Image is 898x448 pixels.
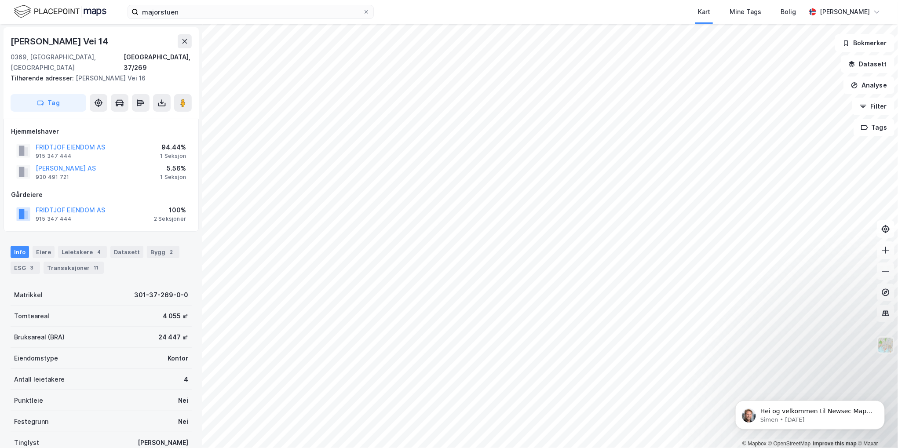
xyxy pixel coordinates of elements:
[742,441,767,447] a: Mapbox
[11,34,110,48] div: [PERSON_NAME] Vei 14
[178,416,188,427] div: Nei
[14,395,43,406] div: Punktleie
[163,311,188,321] div: 4 055 ㎡
[14,416,48,427] div: Festegrunn
[138,437,188,448] div: [PERSON_NAME]
[160,142,186,153] div: 94.44%
[781,7,796,17] div: Bolig
[820,7,870,17] div: [PERSON_NAME]
[852,98,894,115] button: Filter
[11,189,191,200] div: Gårdeiere
[33,246,55,258] div: Eiere
[124,52,192,73] div: [GEOGRAPHIC_DATA], 37/269
[843,76,894,94] button: Analyse
[11,126,191,137] div: Hjemmelshaver
[95,248,103,256] div: 4
[158,332,188,342] div: 24 447 ㎡
[154,205,186,215] div: 100%
[134,290,188,300] div: 301-37-269-0-0
[160,174,186,181] div: 1 Seksjon
[91,263,100,272] div: 11
[110,246,143,258] div: Datasett
[813,441,857,447] a: Improve this map
[11,246,29,258] div: Info
[36,174,69,181] div: 930 491 721
[28,263,37,272] div: 3
[768,441,811,447] a: OpenStreetMap
[36,153,72,160] div: 915 347 444
[168,353,188,364] div: Kontor
[14,437,39,448] div: Tinglyst
[154,215,186,222] div: 2 Seksjoner
[854,119,894,136] button: Tags
[14,353,58,364] div: Eiendomstype
[160,153,186,160] div: 1 Seksjon
[14,332,65,342] div: Bruksareal (BRA)
[184,374,188,385] div: 4
[11,94,86,112] button: Tag
[160,163,186,174] div: 5.56%
[44,262,104,274] div: Transaksjoner
[14,290,43,300] div: Matrikkel
[167,248,176,256] div: 2
[58,246,107,258] div: Leietakere
[841,55,894,73] button: Datasett
[877,337,894,353] img: Z
[698,7,710,17] div: Kart
[139,5,363,18] input: Søk på adresse, matrikkel, gårdeiere, leietakere eller personer
[11,73,185,84] div: [PERSON_NAME] Vei 16
[36,215,72,222] div: 915 347 444
[147,246,179,258] div: Bygg
[722,382,898,444] iframe: Intercom notifications message
[11,262,40,274] div: ESG
[835,34,894,52] button: Bokmerker
[14,4,106,19] img: logo.f888ab2527a4732fd821a326f86c7f29.svg
[11,52,124,73] div: 0369, [GEOGRAPHIC_DATA], [GEOGRAPHIC_DATA]
[178,395,188,406] div: Nei
[14,374,65,385] div: Antall leietakere
[11,74,76,82] span: Tilhørende adresser:
[730,7,761,17] div: Mine Tags
[14,311,49,321] div: Tomteareal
